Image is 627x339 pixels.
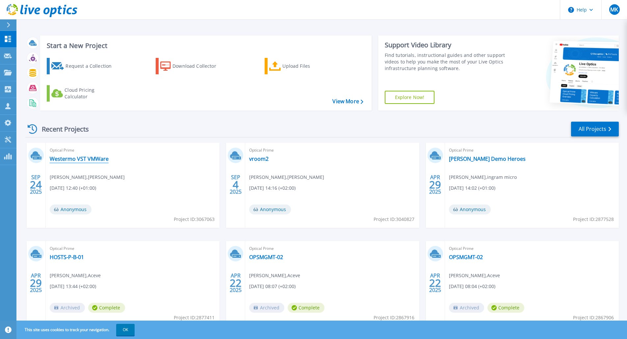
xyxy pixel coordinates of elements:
div: Recent Projects [25,121,98,137]
a: OPSMGMT-02 [249,254,283,260]
span: Anonymous [249,205,291,214]
span: Project ID: 2877528 [573,216,614,223]
span: Complete [288,303,325,313]
a: All Projects [571,122,619,136]
a: Explore Now! [385,91,435,104]
div: SEP 2025 [229,173,242,197]
span: [PERSON_NAME] , [PERSON_NAME] [249,174,324,181]
span: [DATE] 08:07 (+02:00) [249,283,296,290]
span: [DATE] 12:40 (+01:00) [50,184,96,192]
span: Optical Prime [449,245,615,252]
span: Project ID: 3040827 [374,216,414,223]
span: 29 [30,280,42,286]
span: Project ID: 2877411 [174,314,215,321]
span: [DATE] 13:44 (+02:00) [50,283,96,290]
div: Support Video Library [385,41,508,49]
span: Optical Prime [249,245,415,252]
span: [DATE] 14:02 (+01:00) [449,184,495,192]
span: [PERSON_NAME] , [PERSON_NAME] [50,174,125,181]
span: [DATE] 14:16 (+02:00) [249,184,296,192]
span: Project ID: 2867906 [573,314,614,321]
a: HOSTS-P-B-01 [50,254,84,260]
span: 24 [30,182,42,187]
span: 4 [233,182,239,187]
span: Optical Prime [50,147,216,154]
a: vroom2 [249,156,269,162]
span: 29 [429,182,441,187]
span: [PERSON_NAME] , Aceve [449,272,500,279]
span: MK [610,7,618,12]
a: Cloud Pricing Calculator [47,85,120,102]
span: 22 [230,280,242,286]
div: SEP 2025 [30,173,42,197]
span: [DATE] 08:04 (+02:00) [449,283,495,290]
a: Download Collector [156,58,229,74]
div: Request a Collection [65,60,118,73]
span: Optical Prime [449,147,615,154]
span: [PERSON_NAME] , ingram micro [449,174,517,181]
div: Download Collector [172,60,225,73]
span: Anonymous [50,205,91,214]
span: Project ID: 2867916 [374,314,414,321]
span: Project ID: 3067063 [174,216,215,223]
div: APR 2025 [429,271,441,295]
div: APR 2025 [229,271,242,295]
span: Complete [88,303,125,313]
button: OK [116,324,135,336]
a: Upload Files [265,58,338,74]
span: Archived [249,303,284,313]
span: Optical Prime [249,147,415,154]
div: Cloud Pricing Calculator [65,87,117,100]
span: 22 [429,280,441,286]
span: Archived [449,303,484,313]
span: [PERSON_NAME] , Aceve [249,272,300,279]
span: This site uses cookies to track your navigation. [18,324,135,336]
div: Find tutorials, instructional guides and other support videos to help you make the most of your L... [385,52,508,72]
a: Request a Collection [47,58,120,74]
a: Westermo VST VMWare [50,156,109,162]
div: APR 2025 [429,173,441,197]
span: Anonymous [449,205,491,214]
a: OPSMGMT-02 [449,254,483,260]
span: [PERSON_NAME] , Aceve [50,272,101,279]
div: Upload Files [282,60,335,73]
a: View More [332,98,363,105]
h3: Start a New Project [47,42,363,49]
span: Archived [50,303,85,313]
a: [PERSON_NAME] Demo Heroes [449,156,526,162]
span: Complete [487,303,524,313]
span: Optical Prime [50,245,216,252]
div: APR 2025 [30,271,42,295]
